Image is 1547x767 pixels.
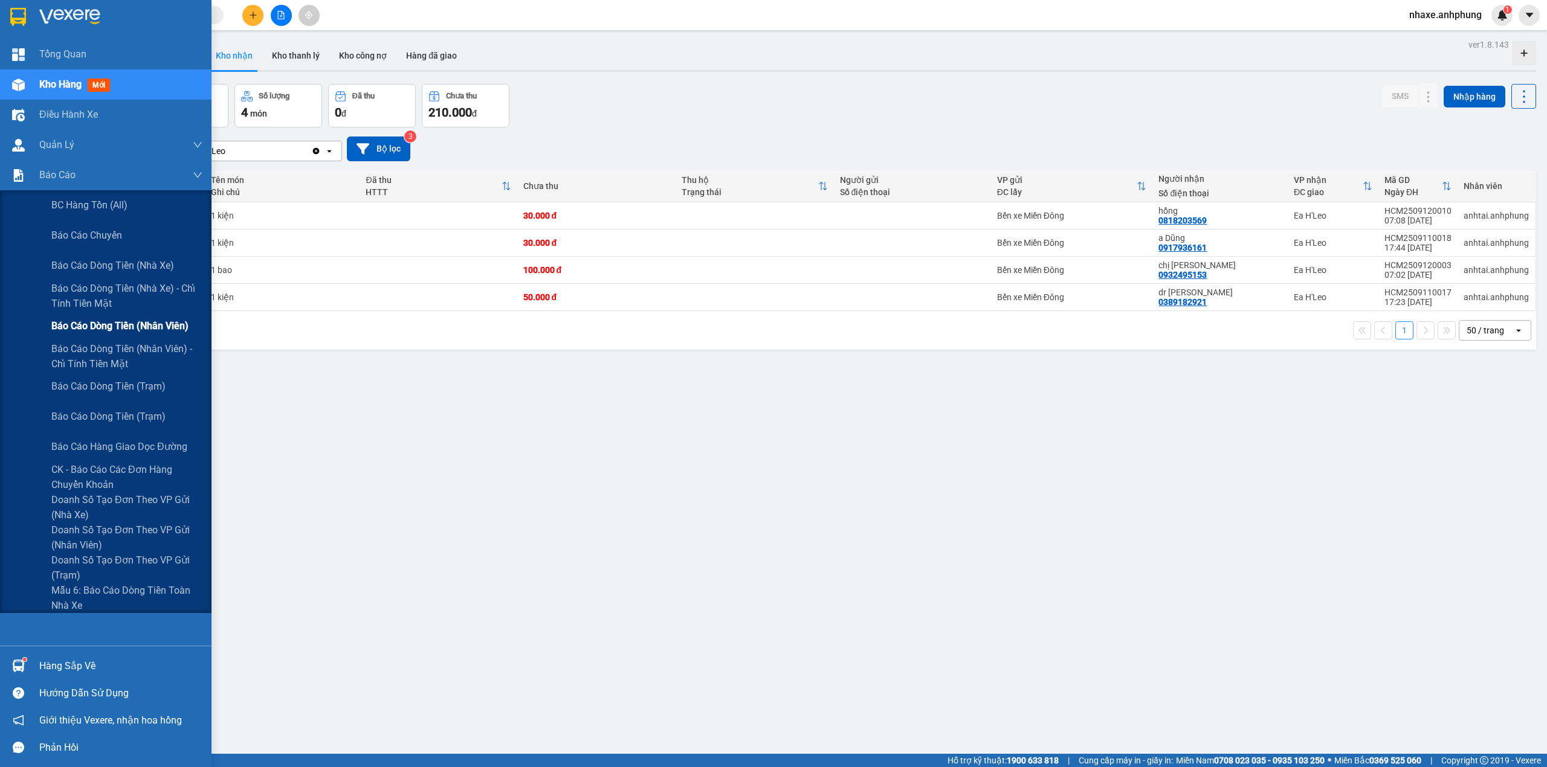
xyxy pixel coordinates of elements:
img: warehouse-icon [12,79,25,91]
span: Quản Lý [39,137,74,152]
div: 1 kiện [211,211,354,220]
sup: 1 [23,658,27,661]
button: file-add [271,5,292,26]
button: Nhập hàng [1444,86,1505,108]
th: Toggle SortBy [360,170,517,202]
button: Bộ lọc [347,136,410,161]
span: mới [88,79,110,92]
div: a Dũng [1158,233,1282,243]
button: 1 [1395,321,1413,339]
span: down [193,140,202,150]
div: Bến xe Miền Đông [997,265,1147,275]
div: 0818203569 [1158,216,1207,225]
div: HCM2509120010 [1384,206,1452,216]
span: Doanh số tạo đơn theo VP gửi (trạm) [51,553,202,583]
div: dr bắc [1158,287,1282,297]
span: CK - Báo cáo các đơn hàng chuyển khoản [51,462,202,492]
img: icon-new-feature [1497,10,1508,21]
div: Bến xe Miền Đông [997,292,1147,302]
div: HTTT [366,187,501,197]
div: 0389182921 [1158,297,1207,307]
div: 0917936161 [1158,243,1207,252]
span: down [193,170,202,180]
button: Số lượng4món [234,84,322,127]
span: Báo cáo [39,167,76,182]
div: Trạng thái [682,187,818,197]
span: plus [249,11,257,19]
div: VP nhận [1294,175,1363,185]
div: anhtai.anhphung [1464,265,1529,275]
span: Báo cáo dòng tiền (trạm) [51,379,166,394]
span: aim [305,11,313,19]
button: plus [242,5,263,26]
div: 50 / trang [1467,324,1504,336]
div: 30.000 đ [523,238,670,248]
button: Hàng đã giao [396,41,467,70]
div: HCM2509110018 [1384,233,1452,243]
img: warehouse-icon [12,109,25,121]
span: Doanh số tạo đơn theo VP gửi (nhà xe) [51,492,202,522]
span: Hỗ trợ kỹ thuật: [948,754,1059,767]
div: ver 1.8.143 [1468,38,1509,51]
svg: open [325,146,334,156]
img: warehouse-icon [12,139,25,152]
th: Toggle SortBy [991,170,1153,202]
span: Kho hàng [39,79,82,90]
div: HCM2509120003 [1384,260,1452,270]
span: Tổng Quan [39,47,86,62]
div: 1 kiện [211,292,354,302]
span: đ [341,109,346,118]
div: ĐC giao [1294,187,1363,197]
div: Người gửi [840,175,985,185]
span: Báo cáo dòng tiền (nhân viên) - chỉ tính tiền mặt [51,341,202,371]
div: 07:02 [DATE] [1384,270,1452,280]
span: 210.000 [428,105,472,120]
span: nhaxe.anhphung [1400,7,1491,22]
input: Selected Ea H'Leo. [227,145,228,157]
div: Ea H'Leo [1294,238,1372,248]
span: Báo cáo chuyến [51,228,122,243]
div: Mã GD [1384,175,1442,185]
span: Giới thiệu Vexere, nhận hoa hồng [39,713,182,728]
div: Số điện thoại [840,187,985,197]
div: Nhân viên [1464,181,1529,191]
div: Số điện thoại [1158,188,1282,198]
button: aim [299,5,320,26]
span: BC hàng tồn (all) [51,197,128,213]
div: 17:44 [DATE] [1384,243,1452,252]
div: Đã thu [352,92,375,100]
div: 50.000 đ [523,292,670,302]
span: message [13,742,24,753]
span: Báo cáo dòng tiền (nhà xe) - chỉ tính tiền mặt [51,281,202,311]
span: Báo cáo dòng tiền (nhà xe) [51,258,174,273]
span: Doanh số tạo đơn theo VP gửi (nhân viên) [51,522,202,553]
div: chị hân [1158,260,1282,270]
div: Ngày ĐH [1384,187,1442,197]
span: Điều hành xe [39,107,98,122]
svg: Clear value [311,146,321,156]
span: notification [13,714,24,726]
button: Đã thu0đ [328,84,416,127]
img: dashboard-icon [12,48,25,61]
div: 17:23 [DATE] [1384,297,1452,307]
div: Tạo kho hàng mới [1512,41,1536,65]
span: Báo cáo dòng tiền (nhân viên) [51,318,189,333]
span: | [1430,754,1432,767]
div: Ea H'Leo [1294,292,1372,302]
div: Chưa thu [446,92,477,100]
th: Toggle SortBy [1378,170,1458,202]
button: caret-down [1519,5,1540,26]
span: Báo cáo dòng tiền (trạm) [51,409,166,424]
button: Chưa thu210.000đ [422,84,509,127]
span: 1 [1505,5,1510,14]
div: Ea H'Leo [1294,265,1372,275]
div: Thu hộ [682,175,818,185]
img: warehouse-icon [12,659,25,672]
span: Báo cáo hàng giao dọc đường [51,439,187,454]
button: Kho thanh lý [262,41,329,70]
div: anhtai.anhphung [1464,238,1529,248]
div: Chưa thu [523,181,670,191]
span: ⚪️ [1328,758,1331,763]
div: Ghi chú [211,187,354,197]
span: 0 [335,105,341,120]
